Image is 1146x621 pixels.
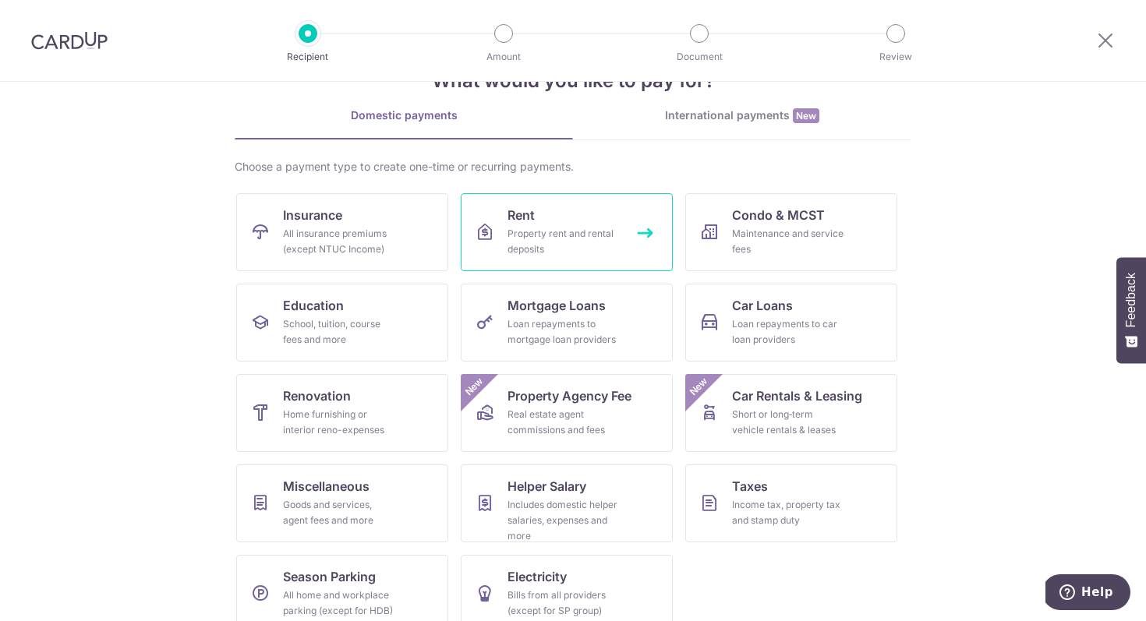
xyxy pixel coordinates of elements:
span: Mortgage Loans [508,296,606,315]
div: International payments [573,108,911,124]
div: School, tuition, course fees and more [283,316,395,348]
span: Education [283,296,344,315]
p: Recipient [250,49,366,65]
a: Car LoansLoan repayments to car loan providers [685,284,897,362]
div: Choose a payment type to create one-time or recurring payments. [235,159,911,175]
a: Car Rentals & LeasingShort or long‑term vehicle rentals & leasesNew [685,374,897,452]
a: RenovationHome furnishing or interior reno-expenses [236,374,448,452]
a: Helper SalaryIncludes domestic helper salaries, expenses and more [461,464,673,542]
p: Document [642,49,757,65]
a: Property Agency FeeReal estate agent commissions and feesNew [461,374,673,452]
div: Property rent and rental deposits [508,226,620,257]
span: New [686,374,712,400]
span: Renovation [283,386,351,405]
span: Car Rentals & Leasing [732,386,862,405]
span: Taxes [732,477,768,496]
a: Mortgage LoansLoan repayments to mortgage loan providers [461,284,673,362]
div: All home and workplace parking (except for HDB) [283,587,395,619]
a: TaxesIncome tax, property tax and stamp duty [685,464,897,542]
span: Rent [508,206,535,224]
span: Feedback [1124,273,1138,327]
div: Includes domestic helper salaries, expenses and more [508,497,620,544]
div: Maintenance and service fees [732,226,844,257]
span: Car Loans [732,296,793,315]
span: New [793,108,819,123]
span: Miscellaneous [283,477,370,496]
div: Home furnishing or interior reno-expenses [283,407,395,438]
span: Season Parking [283,567,376,586]
a: Condo & MCSTMaintenance and service fees [685,193,897,271]
span: Helper Salary [508,477,586,496]
span: Property Agency Fee [508,386,631,405]
div: Goods and services, agent fees and more [283,497,395,528]
div: Real estate agent commissions and fees [508,407,620,438]
a: EducationSchool, tuition, course fees and more [236,284,448,362]
div: All insurance premiums (except NTUC Income) [283,226,395,257]
a: RentProperty rent and rental deposits [461,193,673,271]
span: New [462,374,487,400]
img: CardUp [31,31,108,50]
div: Loan repayments to car loan providers [732,316,844,348]
p: Amount [446,49,561,65]
div: Bills from all providers (except for SP group) [508,587,620,619]
p: Review [838,49,953,65]
span: Electricity [508,567,567,586]
div: Short or long‑term vehicle rentals & leases [732,407,844,438]
div: Income tax, property tax and stamp duty [732,497,844,528]
div: Loan repayments to mortgage loan providers [508,316,620,348]
div: Domestic payments [235,108,573,123]
a: InsuranceAll insurance premiums (except NTUC Income) [236,193,448,271]
button: Feedback - Show survey [1116,257,1146,363]
span: Condo & MCST [732,206,825,224]
span: Insurance [283,206,342,224]
a: MiscellaneousGoods and services, agent fees and more [236,464,448,542]
iframe: Opens a widget where you can find more information [1045,574,1130,613]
